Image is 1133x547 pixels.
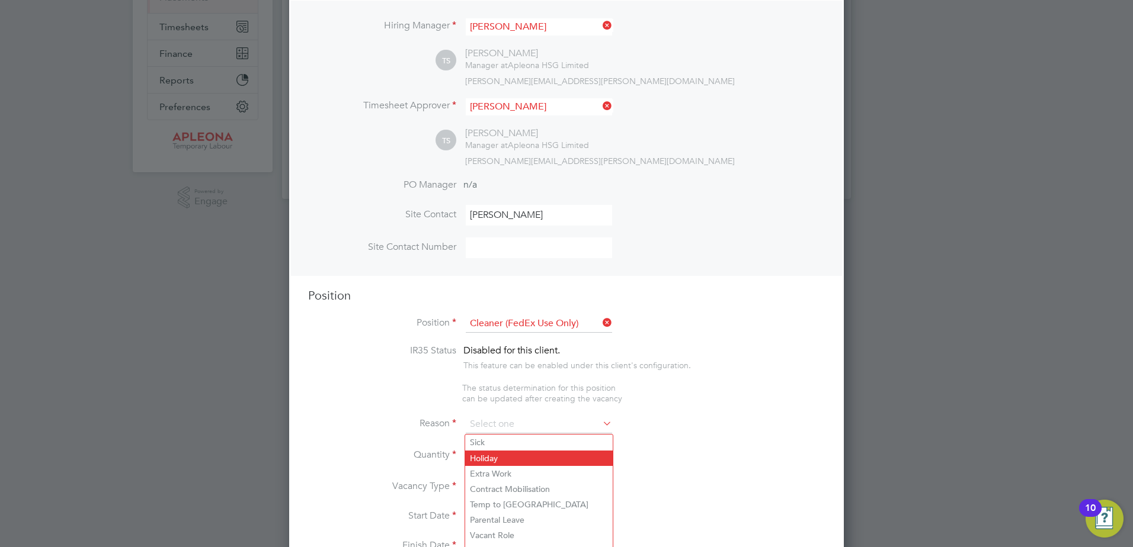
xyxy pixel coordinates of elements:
h3: Position [308,288,825,303]
label: Reason [308,417,456,430]
li: Parental Leave [465,512,613,527]
button: Open Resource Center, 10 new notifications [1086,500,1124,538]
li: Holiday [465,451,613,466]
span: Disabled for this client. [463,345,560,356]
div: [PERSON_NAME] [465,127,589,140]
label: Hiring Manager [308,20,456,32]
label: Site Contact [308,208,456,221]
span: [PERSON_NAME][EMAIL_ADDRESS][PERSON_NAME][DOMAIN_NAME] [465,76,735,86]
li: Vacant Role [465,527,613,543]
span: Manager at [465,140,508,150]
label: Quantity [308,449,456,461]
label: PO Manager [308,179,456,191]
span: The status determination for this position can be updated after creating the vacancy [462,382,622,404]
input: Search for... [466,98,612,115]
input: Select one [466,416,612,433]
label: Start Date [308,510,456,522]
div: Apleona HSG Limited [465,140,589,150]
span: Manager at [465,60,508,70]
div: 10 [1085,508,1096,523]
div: [PERSON_NAME] [465,47,589,60]
input: Search for... [466,315,612,333]
span: [PERSON_NAME][EMAIL_ADDRESS][PERSON_NAME][DOMAIN_NAME] [465,156,735,166]
span: n/a [463,179,477,191]
label: Position [308,317,456,329]
li: Contract Mobilisation [465,481,613,497]
label: Vacancy Type [308,480,456,493]
span: TS [436,130,456,151]
label: Site Contact Number [308,241,456,253]
li: Extra Work [465,466,613,481]
div: Apleona HSG Limited [465,60,589,70]
span: TS [436,50,456,71]
div: This feature can be enabled under this client's configuration. [463,357,691,371]
li: Sick [465,435,613,450]
li: Temp to [GEOGRAPHIC_DATA] [465,497,613,512]
label: IR35 Status [308,345,456,357]
input: Search for... [466,18,612,36]
label: Timesheet Approver [308,99,456,112]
